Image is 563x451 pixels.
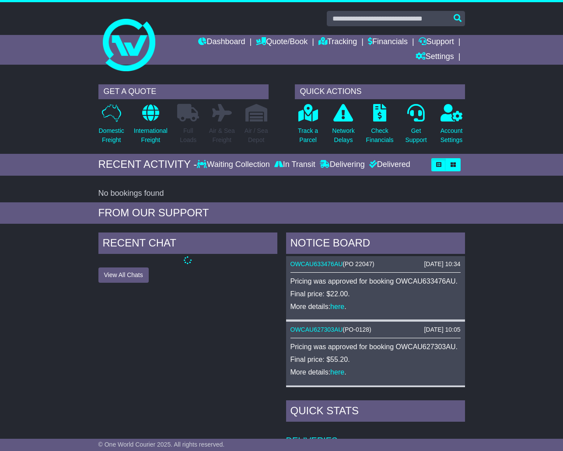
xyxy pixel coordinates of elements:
p: Full Loads [177,126,199,145]
td: Deliveries [286,424,465,446]
div: Delivered [367,160,410,170]
a: AccountSettings [440,104,463,149]
p: Final price: $22.00. [290,290,461,298]
div: [DATE] 10:34 [424,260,460,268]
div: RECENT ACTIVITY - [98,158,197,171]
span: PO 22047 [345,260,372,267]
p: Account Settings [441,126,463,145]
a: CheckFinancials [366,104,394,149]
a: here [330,303,344,310]
div: No bookings found [98,189,465,198]
a: GetSupport [405,104,427,149]
p: Air & Sea Freight [209,126,235,145]
p: More details: . [290,302,461,311]
div: ( ) [290,260,461,268]
p: More details: . [290,368,461,376]
div: Waiting Collection [197,160,272,170]
p: Air / Sea Depot [245,126,268,145]
span: PO-0128 [345,326,369,333]
div: In Transit [272,160,318,170]
div: Quick Stats [286,400,465,424]
p: Domestic Freight [99,126,124,145]
p: Pricing was approved for booking OWCAU627303AU. [290,343,461,351]
a: Settings [416,50,454,65]
div: FROM OUR SUPPORT [98,207,465,219]
p: International Freight [134,126,168,145]
a: OWCAU627303AU [290,326,343,333]
div: GET A QUOTE [98,84,269,99]
p: Track a Parcel [298,126,318,145]
p: Pricing was approved for booking OWCAU633476AU. [290,277,461,285]
div: RECENT CHAT [98,232,277,256]
p: Get Support [406,126,427,145]
a: Track aParcel [297,104,318,149]
a: here [330,368,344,376]
p: Check Financials [366,126,394,145]
div: NOTICE BOARD [286,232,465,256]
div: Delivering [318,160,367,170]
a: InternationalFreight [133,104,168,149]
a: Dashboard [198,35,245,50]
button: View All Chats [98,267,149,283]
a: DomesticFreight [98,104,125,149]
a: Tracking [318,35,357,50]
a: NetworkDelays [332,104,355,149]
a: OWCAU633476AU [290,260,343,267]
div: [DATE] 10:05 [424,326,460,333]
a: Financials [368,35,408,50]
div: QUICK ACTIONS [295,84,465,99]
a: Support [419,35,454,50]
div: ( ) [290,326,461,333]
p: Final price: $55.20. [290,355,461,364]
span: © One World Courier 2025. All rights reserved. [98,441,225,448]
a: Quote/Book [256,35,308,50]
p: Network Delays [332,126,354,145]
